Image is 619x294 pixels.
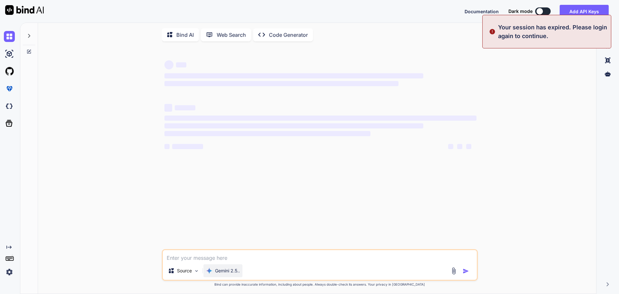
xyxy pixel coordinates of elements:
p: Your session has expired. Please login again to continue. [498,23,607,40]
p: Bind AI [176,31,194,39]
span: ‌ [448,144,453,149]
span: ‌ [175,105,195,110]
img: chat [4,31,15,42]
p: Gemini 2.5.. [215,268,240,274]
img: darkCloudIdeIcon [4,101,15,112]
span: ‌ [164,116,477,121]
span: ‌ [164,131,370,136]
button: Add API Keys [560,5,609,18]
img: attachment [450,267,457,275]
span: ‌ [164,81,398,86]
span: ‌ [176,62,186,67]
span: ‌ [457,144,462,149]
img: ai-studio [4,48,15,59]
span: ‌ [172,144,203,149]
p: Bind can provide inaccurate information, including about people. Always double-check its answers.... [162,282,478,287]
p: Code Generator [269,31,308,39]
img: premium [4,83,15,94]
p: Web Search [217,31,246,39]
img: settings [4,267,15,278]
span: ‌ [164,123,423,128]
img: icon [463,268,469,274]
img: alert [489,23,496,40]
span: Documentation [465,9,499,14]
span: ‌ [164,60,173,69]
span: ‌ [164,144,170,149]
span: ‌ [164,73,423,78]
img: Pick Models [194,268,199,274]
span: ‌ [164,104,172,112]
img: Bind AI [5,5,44,15]
span: Dark mode [508,8,533,15]
button: Documentation [465,8,499,15]
p: Source [177,268,192,274]
img: Gemini 2.5 Pro [206,268,212,274]
span: ‌ [466,144,471,149]
img: githubLight [4,66,15,77]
